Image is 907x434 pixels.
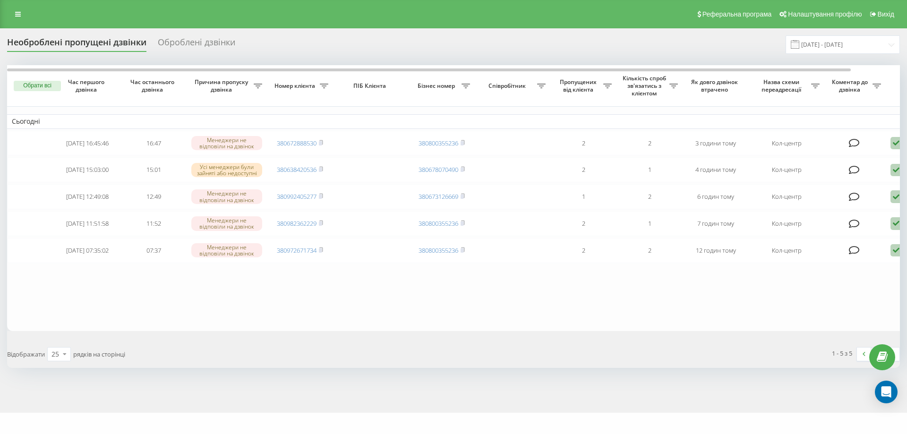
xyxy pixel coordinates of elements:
span: Час першого дзвінка [62,78,113,93]
td: 7 годин тому [683,211,749,236]
td: 15:01 [120,157,187,182]
a: 380982362229 [277,219,317,228]
td: 2 [550,131,616,156]
span: Вихід [878,10,894,18]
td: 2 [550,238,616,263]
td: Кол-центр [749,211,824,236]
td: [DATE] 16:45:46 [54,131,120,156]
td: 6 годин тому [683,184,749,209]
a: 380673126669 [419,192,458,201]
td: 3 години тому [683,131,749,156]
span: Причина пропуску дзвінка [191,78,254,93]
td: 2 [616,184,683,209]
td: 12 годин тому [683,238,749,263]
span: Як довго дзвінок втрачено [690,78,741,93]
td: 1 [616,211,683,236]
td: 2 [616,238,683,263]
span: Коментар до дзвінка [829,78,873,93]
span: Номер клієнта [272,82,320,90]
td: 2 [550,157,616,182]
div: Оброблені дзвінки [158,37,235,52]
span: рядків на сторінці [73,350,125,358]
span: Пропущених від клієнта [555,78,603,93]
div: 1 - 5 з 5 [832,349,852,358]
td: 2 [616,131,683,156]
div: Менеджери не відповіли на дзвінок [191,136,262,150]
td: 16:47 [120,131,187,156]
td: 12:49 [120,184,187,209]
td: 11:52 [120,211,187,236]
a: 380800355236 [419,219,458,228]
td: 1 [616,157,683,182]
div: Open Intercom Messenger [875,381,898,403]
a: 380638420536 [277,165,317,174]
div: Менеджери не відповіли на дзвінок [191,243,262,257]
td: 07:37 [120,238,187,263]
span: Назва схеми переадресації [753,78,811,93]
td: 4 години тому [683,157,749,182]
a: 380992405277 [277,192,317,201]
td: Кол-центр [749,157,824,182]
td: [DATE] 12:49:08 [54,184,120,209]
td: Кол-центр [749,184,824,209]
div: Менеджери не відповіли на дзвінок [191,189,262,204]
span: Бізнес номер [413,82,462,90]
div: Необроблені пропущені дзвінки [7,37,146,52]
button: Обрати всі [14,81,61,91]
span: Співробітник [479,82,537,90]
td: Кол-центр [749,238,824,263]
a: 380800355236 [419,139,458,147]
td: 2 [550,211,616,236]
span: ПІБ Клієнта [341,82,401,90]
span: Кількість спроб зв'язатись з клієнтом [621,75,669,97]
td: [DATE] 15:03:00 [54,157,120,182]
a: 380972671734 [277,246,317,255]
span: Час останнього дзвінка [128,78,179,93]
td: 1 [550,184,616,209]
div: 25 [51,349,59,359]
span: Налаштування профілю [788,10,862,18]
a: 380678070490 [419,165,458,174]
span: Відображати [7,350,45,358]
a: 380672888530 [277,139,317,147]
td: Кол-центр [749,131,824,156]
div: Усі менеджери були зайняті або недоступні [191,163,262,177]
div: Менеджери не відповіли на дзвінок [191,216,262,230]
a: 380800355236 [419,246,458,255]
span: Реферальна програма [702,10,772,18]
td: [DATE] 07:35:02 [54,238,120,263]
td: [DATE] 11:51:58 [54,211,120,236]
